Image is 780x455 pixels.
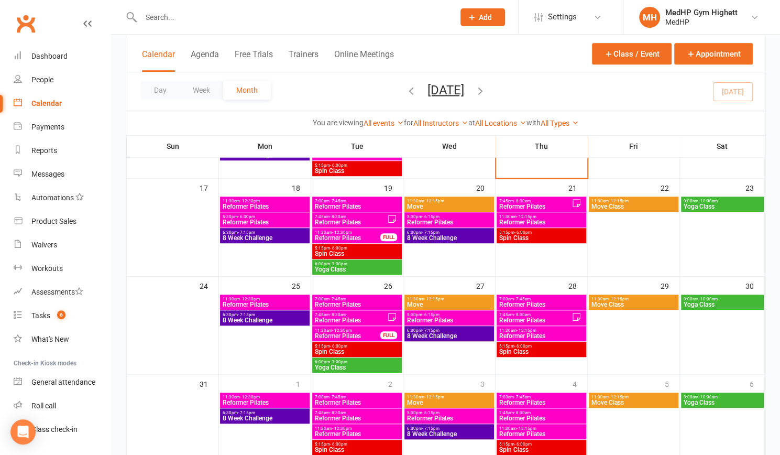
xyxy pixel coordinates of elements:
[329,395,346,399] span: - 7:45am
[329,410,346,415] span: - 8:30am
[31,75,53,84] div: People
[314,262,400,266] span: 6:00pm
[384,277,403,294] div: 26
[609,395,629,399] span: - 12:15pm
[314,360,400,364] span: 6:00pm
[380,233,397,241] div: FULL
[380,331,397,339] div: FULL
[499,410,584,415] span: 7:45am
[407,203,492,210] span: Move
[191,49,219,72] button: Agenda
[422,328,440,333] span: - 7:15pm
[240,297,260,301] span: - 12:30pm
[330,360,347,364] span: - 7:00pm
[200,375,218,392] div: 31
[665,17,738,27] div: MedHP
[240,395,260,399] span: - 12:30pm
[422,214,440,219] span: - 6:15pm
[314,349,400,355] span: Spin Class
[222,410,307,415] span: 6:30pm
[514,344,532,349] span: - 6:00pm
[222,301,307,308] span: Reformer Pilates
[314,415,400,421] span: Reformer Pilates
[364,119,404,127] a: All events
[499,349,584,355] span: Spin Class
[665,375,679,392] div: 5
[222,415,307,421] span: 8 Week Challenge
[314,410,400,415] span: 7:45am
[14,210,111,233] a: Product Sales
[407,328,492,333] span: 6:30pm
[14,68,111,92] a: People
[665,8,738,17] div: MedHP Gym Highett
[14,280,111,304] a: Assessments
[10,419,36,445] div: Open Intercom Messenger
[407,317,492,323] span: Reformer Pilates
[238,230,255,235] span: - 7:15pm
[314,317,387,323] span: Reformer Pilates
[407,214,492,219] span: 5:30pm
[422,410,440,415] span: - 6:15pm
[238,312,255,317] span: - 7:15pm
[14,162,111,186] a: Messages
[314,431,400,437] span: Reformer Pilates
[413,119,468,127] a: All Instructors
[404,118,413,127] strong: for
[329,214,346,219] span: - 8:30am
[661,179,679,196] div: 22
[332,328,352,333] span: - 12:30pm
[314,246,400,251] span: 5:15pm
[31,146,57,155] div: Reports
[517,214,536,219] span: - 12:15pm
[31,402,56,410] div: Roll call
[200,179,218,196] div: 17
[329,297,346,301] span: - 7:45am
[548,5,577,29] span: Settings
[514,442,532,447] span: - 6:00pm
[314,163,400,168] span: 5:15pm
[422,426,440,431] span: - 7:15pm
[292,277,311,294] div: 25
[427,82,464,97] button: [DATE]
[314,344,400,349] span: 5:15pm
[330,163,347,168] span: - 6:00pm
[460,8,505,26] button: Add
[141,81,180,100] button: Day
[609,297,629,301] span: - 12:15pm
[514,230,532,235] span: - 6:00pm
[314,230,381,235] span: 11:30am
[14,45,111,68] a: Dashboard
[568,277,587,294] div: 28
[407,333,492,339] span: 8 Week Challenge
[296,375,311,392] div: 1
[57,310,65,319] span: 6
[591,399,676,406] span: Move Class
[499,312,572,317] span: 7:45am
[639,7,660,28] div: MH
[499,199,572,203] span: 7:45am
[138,10,447,25] input: Search...
[683,301,762,308] span: Yoga Class
[407,297,492,301] span: 11:30am
[222,395,307,399] span: 11:30am
[238,410,255,415] span: - 7:15pm
[314,447,400,453] span: Spin Class
[31,217,76,225] div: Product Sales
[407,312,492,317] span: 5:30pm
[332,230,352,235] span: - 12:30pm
[526,118,541,127] strong: with
[332,426,352,431] span: - 12:30pm
[31,264,63,273] div: Workouts
[499,328,584,333] span: 11:30am
[329,312,346,317] span: - 8:30am
[698,297,718,301] span: - 10:00am
[499,297,584,301] span: 7:00am
[407,410,492,415] span: 5:30pm
[31,193,74,202] div: Automations
[13,10,39,37] a: Clubworx
[314,426,400,431] span: 11:30am
[745,277,764,294] div: 30
[311,135,403,157] th: Tue
[514,297,531,301] span: - 7:45am
[31,425,78,434] div: Class check-in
